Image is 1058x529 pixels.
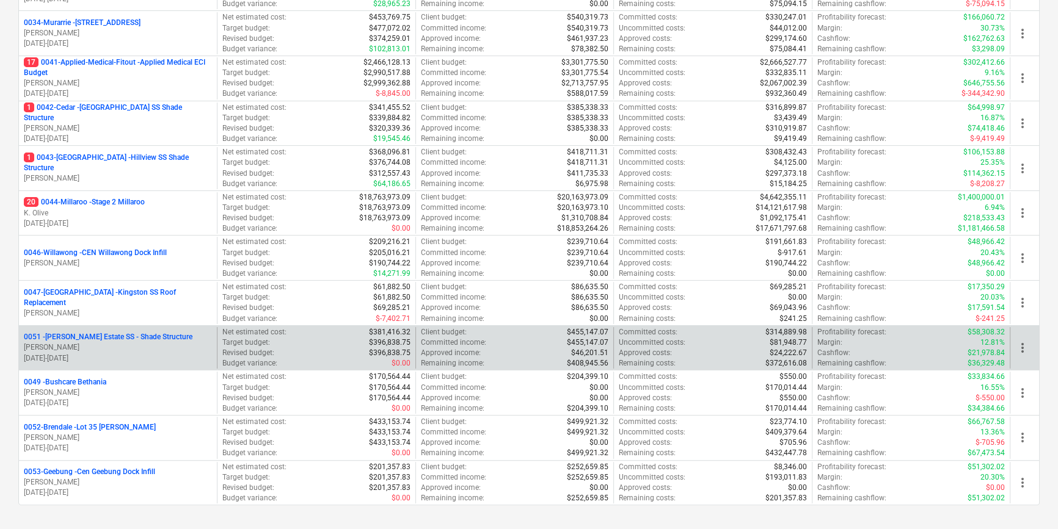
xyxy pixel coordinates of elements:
p: $0.00 [788,292,807,303]
p: Uncommitted costs : [619,203,685,213]
p: Approved costs : [619,303,672,313]
p: $1,092,175.41 [760,213,807,223]
p: Committed costs : [619,327,677,337]
p: $15,184.25 [770,179,807,189]
p: $69,043.96 [770,303,807,313]
p: $86,635.50 [571,303,608,313]
p: Uncommitted costs : [619,337,685,348]
p: $381,416.32 [369,327,410,337]
p: $455,147.07 [567,327,608,337]
p: Target budget : [222,113,270,123]
span: 1 [24,153,34,162]
span: more_vert [1015,430,1030,445]
p: $-917.61 [778,248,807,258]
p: $-344,342.90 [961,88,1005,99]
p: $385,338.33 [567,103,608,113]
p: $14,121,617.98 [756,203,807,213]
p: [PERSON_NAME] [24,342,212,353]
span: more_vert [1015,71,1030,85]
p: Margin : [817,68,842,78]
p: Committed income : [421,203,486,213]
p: $239,710.64 [567,258,608,268]
p: $2,990,517.88 [363,68,410,78]
p: Remaining cashflow : [817,88,886,99]
p: Uncommitted costs : [619,292,685,303]
div: 0046-Willawong -CEN Willawong Dock Infill[PERSON_NAME] [24,248,212,268]
p: $190,744.22 [369,258,410,268]
p: Cashflow : [817,258,850,268]
p: $385,338.33 [567,123,608,134]
p: Committed income : [421,248,486,258]
p: Target budget : [222,248,270,258]
p: Client budget : [421,12,467,23]
p: $6,975.98 [575,179,608,189]
p: Remaining income : [421,134,484,144]
p: $-7,402.71 [376,314,410,324]
span: more_vert [1015,206,1030,220]
p: Profitability forecast : [817,282,886,292]
p: 0044-Millaroo - Stage 2 Millaroo [24,197,145,207]
p: Net estimated cost : [222,57,286,68]
p: Remaining income : [421,223,484,234]
p: K. Olive [24,208,212,218]
p: Approved costs : [619,34,672,44]
p: Remaining costs : [619,179,676,189]
p: $3,439.49 [774,113,807,123]
p: Remaining costs : [619,44,676,54]
p: $209,216.21 [369,237,410,247]
p: $61,882.50 [373,292,410,303]
p: Target budget : [222,157,270,168]
p: $190,744.22 [765,258,807,268]
p: Budget variance : [222,88,277,99]
p: $18,763,973.09 [359,192,410,203]
p: $646,755.56 [963,78,1005,88]
p: [DATE] - [DATE] [24,398,212,408]
p: $74,418.46 [968,123,1005,134]
p: Client budget : [421,237,467,247]
p: Budget variance : [222,314,277,324]
p: $86,635.50 [571,292,608,303]
p: 0042-Cedar - [GEOGRAPHIC_DATA] SS Shade Structure [24,103,212,123]
p: Budget variance : [222,134,277,144]
p: Approved income : [421,303,481,313]
p: 0047-[GEOGRAPHIC_DATA] - Kingston SS Roof Replacement [24,287,212,308]
p: 0052-Brendale - Lot 35 [PERSON_NAME] [24,422,156,433]
p: $1,400,000.01 [958,192,1005,203]
p: $-9,419.49 [970,134,1005,144]
p: $9,419.49 [774,134,807,144]
p: $461,937.23 [567,34,608,44]
p: $17,350.29 [968,282,1005,292]
p: $341,455.52 [369,103,410,113]
p: [DATE] - [DATE] [24,134,212,144]
div: 0034-Murarrie -[STREET_ADDRESS][PERSON_NAME][DATE]-[DATE] [24,18,212,49]
p: Net estimated cost : [222,282,286,292]
p: [PERSON_NAME] [24,173,212,184]
span: more_vert [1015,116,1030,131]
p: $2,713,757.95 [561,78,608,88]
p: $2,466,128.13 [363,57,410,68]
p: Profitability forecast : [817,57,886,68]
p: $106,153.88 [963,147,1005,157]
p: [DATE] - [DATE] [24,353,212,364]
p: $396,838.75 [369,337,410,348]
p: $396,838.75 [369,348,410,358]
p: Cashflow : [817,168,850,179]
p: Target budget : [222,337,270,348]
p: Remaining cashflow : [817,179,886,189]
p: $540,319.73 [567,23,608,34]
p: 16.87% [980,113,1005,123]
p: Approved income : [421,168,481,179]
p: $0.00 [986,268,1005,279]
p: $86,635.50 [571,282,608,292]
p: Remaining cashflow : [817,44,886,54]
p: [PERSON_NAME] [24,78,212,88]
p: 20.03% [980,292,1005,303]
p: 0046-Willawong - CEN Willawong Dock Infill [24,248,167,258]
p: Uncommitted costs : [619,23,685,34]
p: Committed costs : [619,192,677,203]
p: Uncommitted costs : [619,113,685,123]
p: Margin : [817,157,842,168]
p: $18,853,264.26 [557,223,608,234]
p: Uncommitted costs : [619,157,685,168]
p: Revised budget : [222,213,274,223]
